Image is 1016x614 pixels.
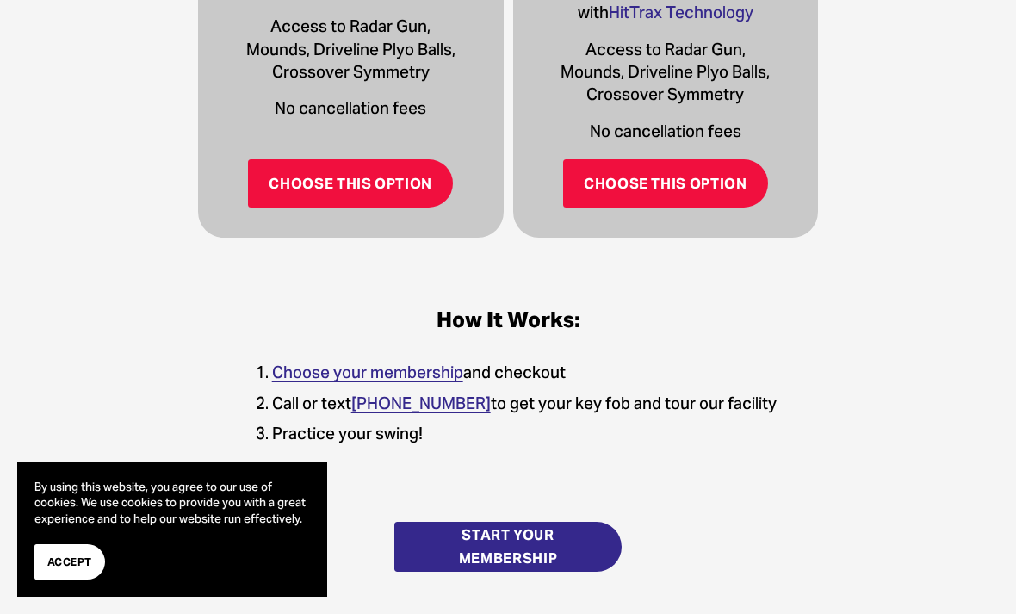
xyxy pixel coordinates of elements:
a: Choose This Option [248,159,453,208]
p: By using this website, you agree to our use of cookies. We use cookies to provide you with a grea... [34,480,310,527]
a: HitTrax Technology [609,2,753,22]
h4: How It Works: [238,307,779,333]
span: Accept [47,554,92,570]
p: Access to Radar Gun, Mounds, Driveline Plyo Balls, Crossover Symmetry [238,15,464,83]
p: and checkout [272,361,779,383]
a: Start Your Membership [394,522,621,572]
p: No cancellation fees [238,96,464,119]
section: Cookie banner [17,462,327,597]
p: Call or text to get your key fob and tour our facility [272,392,779,414]
a: Choose this option [563,159,768,208]
a: Choose your membership [272,362,463,382]
p: Access to Radar Gun, Mounds, Driveline Plyo Balls, Crossover Symmetry [552,38,778,106]
a: [PHONE_NUMBER] [351,393,491,413]
button: Accept [34,544,105,580]
p: Practice your swing! [272,422,779,444]
p: No cancellation fees [552,120,778,142]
